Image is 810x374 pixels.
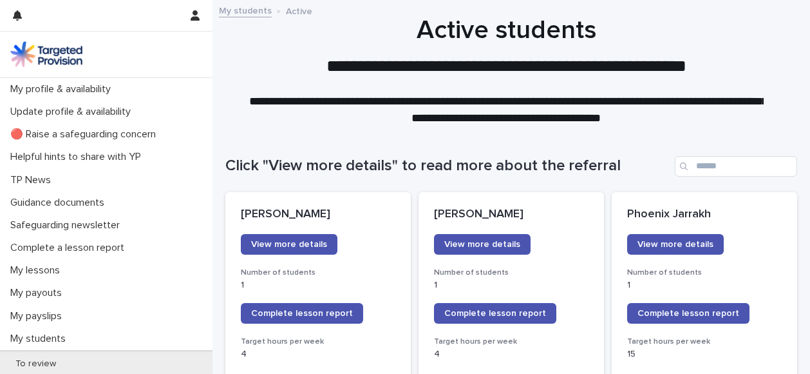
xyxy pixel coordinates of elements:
span: View more details [251,240,327,249]
a: Complete lesson report [434,303,556,324]
p: TP News [5,174,61,186]
p: My students [5,333,76,345]
img: M5nRWzHhSzIhMunXDL62 [10,41,82,67]
h3: Number of students [627,268,782,278]
a: View more details [627,234,724,255]
p: 1 [627,280,782,291]
p: Active [286,3,312,17]
p: Complete a lesson report [5,242,135,254]
span: Complete lesson report [444,309,546,318]
p: Guidance documents [5,197,115,209]
p: Safeguarding newsletter [5,219,130,231]
p: [PERSON_NAME] [434,208,589,222]
h3: Target hours per week [241,337,395,347]
h3: Target hours per week [627,337,782,347]
span: Complete lesson report [251,309,353,318]
a: View more details [241,234,337,255]
p: [PERSON_NAME] [241,208,395,222]
a: My students [219,3,272,17]
input: Search [675,156,797,177]
h1: Click "View more details" to read more about the referral [225,157,670,175]
a: Complete lesson report [241,303,363,324]
span: View more details [637,240,713,249]
p: Update profile & availability [5,106,141,118]
p: 1 [241,280,395,291]
p: My lessons [5,264,70,277]
a: View more details [434,234,531,255]
p: To review [5,359,66,369]
span: View more details [444,240,520,249]
p: Helpful hints to share with YP [5,151,151,163]
a: Complete lesson report [627,303,749,324]
p: My payslips [5,310,72,322]
span: Complete lesson report [637,309,739,318]
p: My profile & availability [5,83,121,95]
h1: Active students [225,15,787,46]
h3: Number of students [434,268,589,278]
p: 15 [627,349,782,360]
p: 4 [241,349,395,360]
p: Phoenix Jarrakh [627,208,782,222]
p: 4 [434,349,589,360]
h3: Target hours per week [434,337,589,347]
p: 1 [434,280,589,291]
p: My payouts [5,287,72,299]
p: 🔴 Raise a safeguarding concern [5,128,166,141]
h3: Number of students [241,268,395,278]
